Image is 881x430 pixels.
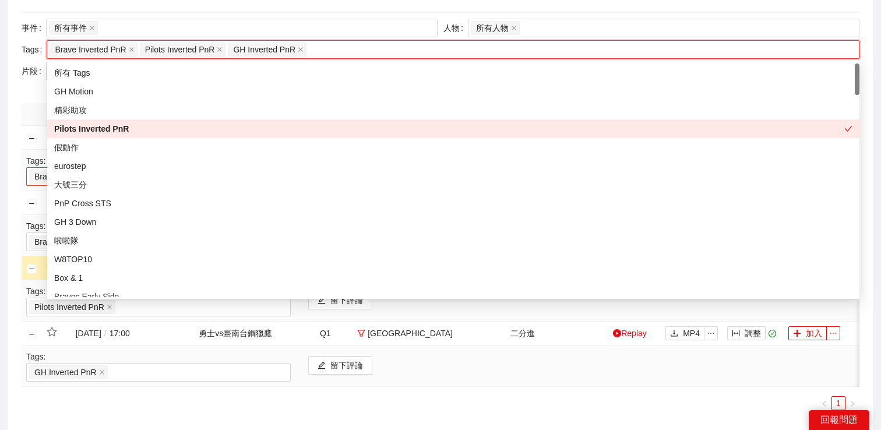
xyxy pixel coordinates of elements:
[29,235,117,249] span: Brave Inverted PnR
[34,235,105,248] span: Brave Inverted PnR
[107,304,112,310] span: close
[54,104,852,117] div: 精彩助攻
[26,156,45,165] span: Tags:
[47,175,859,194] div: 大號三分
[54,272,852,284] div: Box & 1
[54,178,852,191] div: 大號三分
[194,322,315,346] td: 勇士 vs 臺南台鋼獵鷹
[34,366,97,379] span: GH Inverted PnR
[821,400,828,407] span: left
[47,196,57,207] span: star
[228,43,306,57] span: GH Inverted PnR
[443,19,468,37] label: 人物
[29,365,108,379] span: GH Inverted PnR
[140,43,226,57] span: Pilots Inverted PnR
[26,221,45,231] span: Tags:
[47,157,859,175] div: eurostep
[827,329,840,337] span: ellipsis
[47,101,859,119] div: 精彩助攻
[769,330,776,337] span: check-circle
[47,269,859,287] div: Box & 1
[54,22,87,34] span: 所有事件
[47,194,859,213] div: PnP Cross STS
[845,396,859,410] button: right
[54,290,852,303] div: Braves Early Side
[54,253,852,266] div: W8TOP10
[47,119,859,138] div: Pilots Inverted PnR
[54,122,844,135] div: Pilots Inverted PnR
[26,287,45,296] span: Tags:
[27,264,37,273] button: 關閉行
[54,141,852,154] div: 假動作
[47,82,859,101] div: GH Motion
[511,25,517,31] span: close
[27,329,37,339] button: 關閉行
[47,131,57,142] span: star
[506,322,567,346] td: 二分進
[47,287,859,306] div: Braves Early Side
[704,326,718,340] button: ellipsis
[845,396,859,410] li: 下一頁
[47,327,57,337] span: star
[47,138,859,157] div: 假動作
[54,216,852,228] div: GH 3 Down
[34,301,104,313] span: Pilots Inverted PnR
[353,322,506,346] td: [GEOGRAPHIC_DATA]
[315,322,353,346] td: Q1
[844,125,852,133] span: check
[727,326,766,340] button: column-width調整
[793,329,801,339] span: plus
[817,396,831,410] li: 上一頁
[22,19,46,37] label: 事件
[298,47,304,52] span: close
[27,133,37,143] button: 關閉行
[89,25,95,31] span: close
[47,262,57,272] span: star
[233,43,295,56] span: GH Inverted PnR
[670,329,678,339] span: download
[318,296,326,305] span: edit
[76,327,190,340] div: [DATE] 17:00
[27,199,37,208] button: 關閉行
[683,327,700,340] span: MP4
[613,329,647,338] a: Replay
[129,47,135,52] span: close
[613,329,621,337] span: play-circle
[817,396,831,410] button: left
[50,43,137,57] span: Brave Inverted PnR
[55,43,126,56] span: Brave Inverted PnR
[704,329,717,337] span: ellipsis
[34,170,105,183] span: Brave Inverted PnR
[849,400,856,407] span: right
[832,397,845,410] a: 1
[54,85,852,98] div: GH Motion
[99,369,105,375] span: close
[54,160,852,172] div: eurostep
[26,352,45,361] span: Tags:
[217,47,223,52] span: close
[809,410,869,430] div: 回報問題
[22,40,47,59] label: Tags
[308,291,372,309] button: edit留下評論
[665,326,704,340] button: downloadMP4
[22,62,46,80] label: 片段
[308,356,372,375] button: edit留下評論
[145,43,215,56] span: Pilots Inverted PnR
[47,231,859,250] div: 啦啦隊
[54,197,852,210] div: PnP Cross STS
[831,396,845,410] li: 1
[54,66,852,79] div: 所有 Tags
[357,329,365,337] span: filter
[788,326,827,340] button: plus加入
[54,234,852,247] div: 啦啦隊
[47,250,859,269] div: W8TOP10
[732,329,740,339] span: column-width
[826,326,840,340] button: ellipsis
[318,361,326,371] span: edit
[476,22,509,34] span: 所有人物
[101,329,110,338] span: /
[47,213,859,231] div: GH 3 Down
[29,170,117,184] span: Brave Inverted PnR
[29,300,115,314] span: Pilots Inverted PnR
